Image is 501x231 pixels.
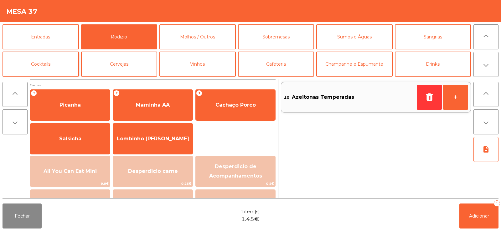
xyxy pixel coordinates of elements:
[238,24,314,49] button: Sobremesas
[482,91,490,98] i: arrow_upward
[3,52,79,77] button: Cocktails
[6,7,38,16] h4: Mesa 37
[284,93,289,102] span: 1x
[31,90,37,96] span: +
[482,146,490,153] i: note_add
[443,85,468,110] button: +
[241,215,259,223] span: 1.45€
[196,181,275,187] span: 0.5€
[113,181,193,187] span: 0.25€
[209,163,262,179] span: Desperdicio de Acompanhamentos
[459,203,498,228] button: Adicionar1
[81,24,158,49] button: Rodizio
[238,52,314,77] button: Cafeteria
[469,213,489,219] span: Adicionar
[3,109,28,134] button: arrow_downward
[473,109,498,134] button: arrow_downward
[117,136,189,142] span: Lombinho [PERSON_NAME]
[244,208,260,215] span: item(s)
[11,91,19,98] i: arrow_upward
[59,136,81,142] span: Salsicha
[159,52,236,77] button: Vinhos
[113,90,120,96] span: +
[11,118,19,126] i: arrow_downward
[292,93,354,102] span: Azeitonas Temperadas
[240,208,244,215] span: 1
[473,24,498,49] button: arrow_upward
[215,102,256,108] span: Cachaço Porco
[316,52,393,77] button: Champanhe e Espumante
[159,24,236,49] button: Molhos / Outros
[482,118,490,126] i: arrow_downward
[316,24,393,49] button: Sumos e Águas
[81,52,158,77] button: Cervejas
[30,181,110,187] span: 9.9€
[204,197,266,213] span: All You Can Eat - Odive Almoço
[473,52,498,77] button: arrow_downward
[3,203,42,228] button: Fechar
[136,102,170,108] span: Maminha AA
[494,200,500,207] div: 1
[30,82,276,88] span: Carnes
[3,24,79,49] button: Entradas
[473,82,498,107] button: arrow_upward
[196,90,202,96] span: +
[482,33,490,41] i: arrow_upward
[482,61,490,68] i: arrow_downward
[395,24,471,49] button: Sangrias
[473,137,498,162] button: note_add
[59,102,81,108] span: Picanha
[395,52,471,77] button: Drinks
[3,82,28,107] button: arrow_upward
[128,168,178,174] span: Desperdicio carne
[44,168,97,174] span: All You Can Eat Mini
